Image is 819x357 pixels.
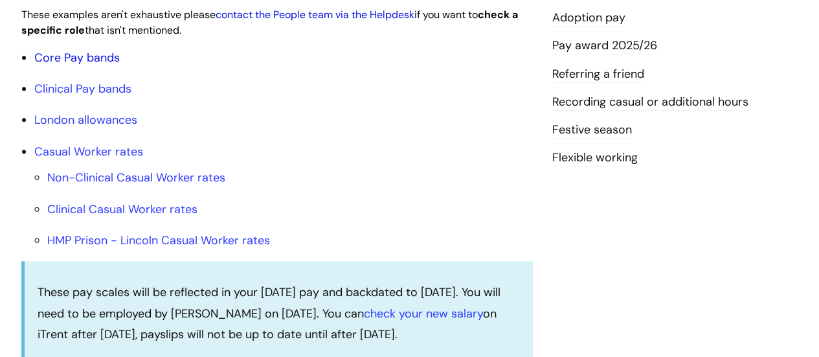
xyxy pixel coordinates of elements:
a: Adoption pay [552,10,625,27]
a: Non-Clinical Casual Worker rates [47,170,225,185]
a: Casual Worker rates [34,144,143,159]
a: Clinical Casual Worker rates [47,202,197,217]
a: London allowances [34,112,137,128]
a: Referring a friend [552,66,644,83]
a: HMP Prison - Lincoln Casual Worker rates [47,233,270,248]
a: Pay award 2025/26 [552,38,657,54]
p: These pay scales will be reflected in your [DATE] pay and backdated to [DATE]. You will need to b... [38,282,520,345]
a: Festive season [552,122,632,139]
span: These examples aren't exhaustive please if you want to that isn't mentioned. [21,8,518,38]
a: Core Pay bands [34,50,120,65]
a: Flexible working [552,150,638,167]
a: Clinical Pay bands [34,81,131,97]
a: check your new salary [364,306,483,321]
a: contact the People team via the Helpdesk [216,8,414,21]
a: Recording casual or additional hours [552,94,748,111]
